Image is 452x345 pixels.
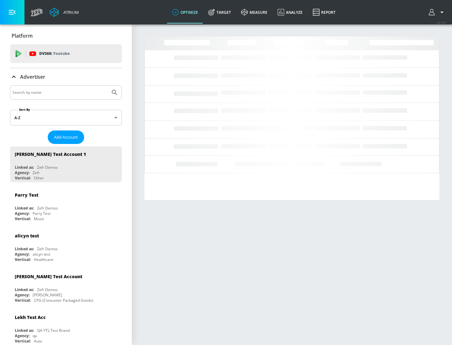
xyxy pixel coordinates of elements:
[33,252,50,257] div: alicyn test
[37,246,58,252] div: Zefr Demos
[34,216,44,221] div: Music
[15,314,46,320] div: Lekh Test Acc
[53,50,70,57] p: Youtube
[15,287,34,292] div: Linked as:
[33,333,37,338] div: qa
[15,252,30,257] div: Agency:
[15,211,30,216] div: Agency:
[10,187,122,223] div: Parry TestLinked as:Zefr DemosAgency:Parry TestVertical:Music
[33,292,62,298] div: [PERSON_NAME]
[10,146,122,182] div: [PERSON_NAME] Test Account 1Linked as:Zefr DemosAgency:ZefrVertical:Other
[39,50,70,57] p: DV360:
[15,216,31,221] div: Vertical:
[272,1,308,24] a: Analyze
[61,9,79,15] div: Atrium
[15,175,31,181] div: Vertical:
[167,1,203,24] a: optimize
[10,269,122,305] div: [PERSON_NAME] Test AccountLinked as:Zefr DemosAgency:[PERSON_NAME]Vertical:CPG (Consumer Packaged...
[48,130,84,144] button: Add Account
[50,8,79,17] a: Atrium
[13,88,108,97] input: Search by name
[15,170,30,175] div: Agency:
[10,68,122,86] div: Advertiser
[20,73,45,80] p: Advertiser
[33,211,51,216] div: Parry Test
[12,32,33,39] p: Platform
[15,257,31,262] div: Vertical:
[37,165,58,170] div: Zefr Demos
[34,298,93,303] div: CPG (Consumer Packaged Goods)
[37,205,58,211] div: Zefr Demos
[308,1,341,24] a: Report
[37,287,58,292] div: Zefr Demos
[15,338,31,344] div: Vertical:
[10,228,122,264] div: alicyn testLinked as:Zefr DemosAgency:alicyn testVertical:Healthcare
[15,192,38,198] div: Parry Test
[15,233,39,239] div: alicyn test
[15,165,34,170] div: Linked as:
[437,21,446,24] span: v 4.19.0
[34,338,42,344] div: Auto
[236,1,272,24] a: measure
[37,328,70,333] div: QA YTL Test Brand
[15,273,82,279] div: [PERSON_NAME] Test Account
[15,298,31,303] div: Vertical:
[203,1,236,24] a: Target
[33,170,40,175] div: Zefr
[10,44,122,63] div: DV360: Youtube
[10,110,122,125] div: A-Z
[15,333,30,338] div: Agency:
[34,257,53,262] div: Healthcare
[15,328,34,333] div: Linked as:
[34,175,44,181] div: Other
[15,246,34,252] div: Linked as:
[18,108,31,112] label: Sort By
[54,134,78,141] span: Add Account
[15,151,86,157] div: [PERSON_NAME] Test Account 1
[10,27,122,45] div: Platform
[15,205,34,211] div: Linked as:
[15,292,30,298] div: Agency:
